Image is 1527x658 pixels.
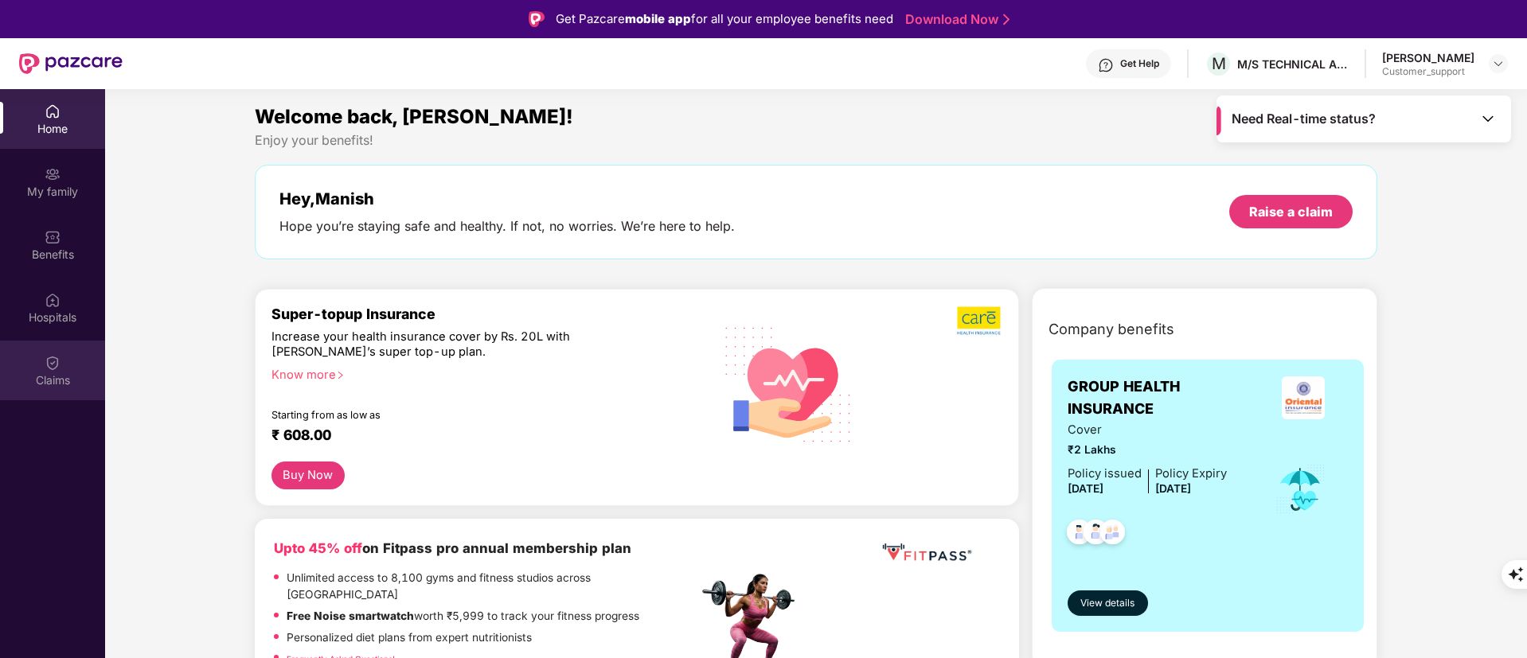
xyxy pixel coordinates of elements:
div: Know more [271,368,689,379]
span: Cover [1068,421,1227,439]
div: Get Help [1120,57,1159,70]
div: Policy issued [1068,465,1142,483]
img: fppp.png [879,538,974,567]
img: svg+xml;base64,PHN2ZyB4bWxucz0iaHR0cDovL3d3dy53My5vcmcvMjAwMC9zdmciIHdpZHRoPSI0OC45NDMiIGhlaWdodD... [1060,515,1099,554]
b: on Fitpass pro annual membership plan [274,540,631,556]
p: Unlimited access to 8,100 gyms and fitness studios across [GEOGRAPHIC_DATA] [287,570,697,604]
img: svg+xml;base64,PHN2ZyBpZD0iSGVscC0zMngzMiIgeG1sbnM9Imh0dHA6Ly93d3cudzMub3JnLzIwMDAvc3ZnIiB3aWR0aD... [1098,57,1114,73]
span: Company benefits [1049,318,1174,341]
div: Super-topup Insurance [271,306,698,322]
div: Raise a claim [1249,203,1333,220]
b: Upto 45% off [274,540,362,556]
div: Hope you’re staying safe and healthy. If not, no worries. We’re here to help. [279,218,735,235]
img: Stroke [1003,11,1010,28]
img: svg+xml;base64,PHN2ZyBpZD0iQmVuZWZpdHMiIHhtbG5zPSJodHRwOi8vd3d3LnczLm9yZy8yMDAwL3N2ZyIgd2lkdGg9Ij... [45,229,61,245]
div: ₹ 608.00 [271,426,682,446]
img: svg+xml;base64,PHN2ZyBpZD0iSG9tZSIgeG1sbnM9Imh0dHA6Ly93d3cudzMub3JnLzIwMDAvc3ZnIiB3aWR0aD0iMjAiIG... [45,103,61,119]
span: Welcome back, [PERSON_NAME]! [255,105,573,128]
img: icon [1275,463,1326,516]
span: [DATE] [1068,482,1103,495]
strong: Free Noise smartwatch [287,609,414,622]
div: Get Pazcare for all your employee benefits need [556,10,893,29]
div: M/S TECHNICAL ASSOCIATES LTD [1237,56,1349,72]
p: Personalized diet plans from expert nutritionists [287,629,532,647]
span: View details [1080,596,1135,611]
img: insurerLogo [1282,376,1325,419]
div: Hey, Manish [279,189,735,208]
div: [PERSON_NAME] [1382,50,1474,65]
button: View details [1068,590,1148,616]
span: GROUP HEALTH INSURANCE [1068,376,1258,421]
button: Buy Now [271,461,345,489]
span: [DATE] [1155,482,1191,495]
div: Starting from as low as [271,409,631,420]
a: Download Now [905,11,1005,28]
span: M [1212,54,1226,73]
span: Need Real-time status? [1232,111,1376,127]
div: Enjoy your benefits! [255,132,1378,149]
div: Policy Expiry [1155,465,1227,483]
img: svg+xml;base64,PHN2ZyB3aWR0aD0iMjAiIGhlaWdodD0iMjAiIHZpZXdCb3g9IjAgMCAyMCAyMCIgZmlsbD0ibm9uZSIgeG... [45,166,61,182]
span: right [336,371,345,380]
img: Logo [529,11,545,27]
img: svg+xml;base64,PHN2ZyBpZD0iQ2xhaW0iIHhtbG5zPSJodHRwOi8vd3d3LnczLm9yZy8yMDAwL3N2ZyIgd2lkdGg9IjIwIi... [45,355,61,371]
img: svg+xml;base64,PHN2ZyB4bWxucz0iaHR0cDovL3d3dy53My5vcmcvMjAwMC9zdmciIHhtbG5zOnhsaW5rPSJodHRwOi8vd3... [713,306,865,461]
img: svg+xml;base64,PHN2ZyBpZD0iRHJvcGRvd24tMzJ4MzIiIHhtbG5zPSJodHRwOi8vd3d3LnczLm9yZy8yMDAwL3N2ZyIgd2... [1492,57,1505,70]
span: ₹2 Lakhs [1068,442,1227,459]
img: svg+xml;base64,PHN2ZyB4bWxucz0iaHR0cDovL3d3dy53My5vcmcvMjAwMC9zdmciIHdpZHRoPSI0OC45NDMiIGhlaWdodD... [1093,515,1132,554]
strong: mobile app [625,11,691,26]
img: New Pazcare Logo [19,53,123,74]
img: Toggle Icon [1480,111,1496,127]
img: svg+xml;base64,PHN2ZyBpZD0iSG9zcGl0YWxzIiB4bWxucz0iaHR0cDovL3d3dy53My5vcmcvMjAwMC9zdmciIHdpZHRoPS... [45,292,61,308]
div: Increase your health insurance cover by Rs. 20L with [PERSON_NAME]’s super top-up plan. [271,329,629,360]
p: worth ₹5,999 to track your fitness progress [287,608,639,625]
img: b5dec4f62d2307b9de63beb79f102df3.png [957,306,1002,336]
img: svg+xml;base64,PHN2ZyB4bWxucz0iaHR0cDovL3d3dy53My5vcmcvMjAwMC9zdmciIHdpZHRoPSI0OC45NDMiIGhlaWdodD... [1076,515,1115,554]
div: Customer_support [1382,65,1474,78]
